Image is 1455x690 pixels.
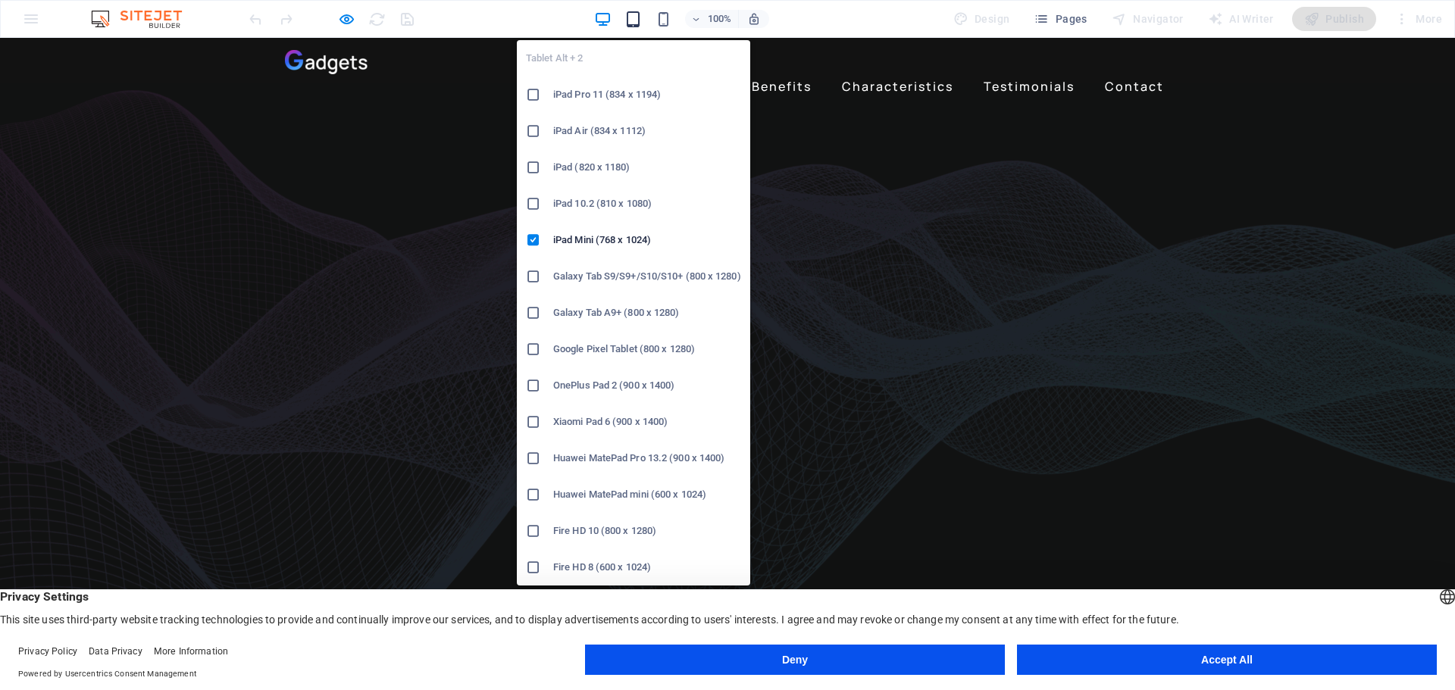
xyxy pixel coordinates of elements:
[553,267,741,286] h6: Galaxy Tab S9/S9+/S10/S10+ (800 x 1280)
[1099,36,1170,61] a: Contact
[553,485,741,504] h6: Huawei MatePad mini (600 x 1024)
[553,558,741,576] h6: Fire HD 8 (600 x 1024)
[685,10,739,28] button: 100%
[947,7,1016,31] div: Design (Ctrl+Alt+Y)
[553,449,741,467] h6: Huawei MatePad Pro 13.2 (900 x 1400)
[553,195,741,213] h6: iPad 10.2 (810 x 1080)
[553,340,741,358] h6: Google Pixel Tablet (800 x 1280)
[746,36,818,61] a: Benefits
[553,158,741,176] h6: iPad (820 x 1180)
[978,36,1081,61] a: Testimonials
[553,304,741,322] h6: Galaxy Tab A9+ (800 x 1280)
[836,36,959,61] a: Characteristics
[747,12,761,26] i: On resize automatically adjust zoom level to fit chosen device.
[708,10,732,28] h6: 100%
[553,86,741,104] h6: iPad Pro 11 (834 x 1194)
[553,413,741,431] h6: Xiaomi Pad 6 (900 x 1400)
[1034,11,1087,27] span: Pages
[672,36,727,61] a: About
[553,122,741,140] h6: iPad Air (834 x 1112)
[1028,7,1093,31] button: Pages
[553,231,741,249] h6: iPad Mini (768 x 1024)
[553,376,741,395] h6: OnePlus Pad 2 (900 x 1400)
[553,522,741,540] h6: Fire HD 10 (800 x 1280)
[87,10,201,28] img: Editor Logo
